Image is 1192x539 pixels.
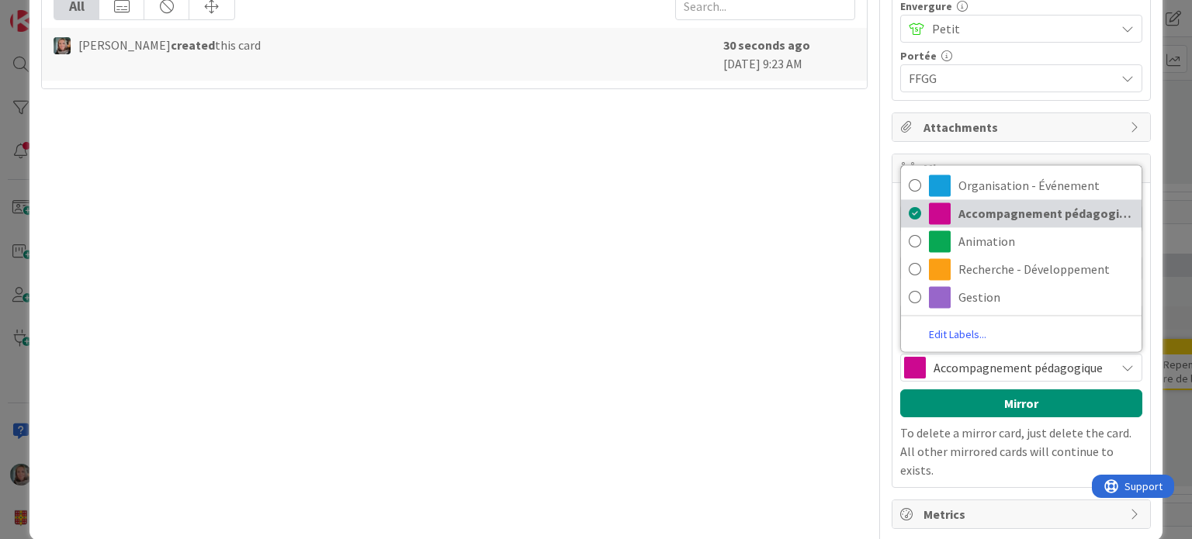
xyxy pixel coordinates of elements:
[923,118,1122,136] span: Attachments
[723,37,810,53] b: 30 seconds ago
[932,18,1107,40] span: Petit
[900,340,928,351] span: Label
[901,283,1142,311] a: Gestion
[958,230,1134,253] span: Animation
[901,324,1014,345] a: Edit Labels...
[923,159,1122,178] span: Mirrors
[958,202,1134,225] span: Accompagnement pédagogique
[958,285,1134,309] span: Gestion
[900,50,1142,61] div: Portée
[171,37,215,53] b: created
[54,37,71,54] img: SP
[900,423,1142,479] p: To delete a mirror card, just delete the card. All other mirrored cards will continue to exists.
[901,255,1142,283] a: Recherche - Développement
[958,174,1134,197] span: Organisation - Événement
[33,2,71,21] span: Support
[923,505,1122,523] span: Metrics
[958,257,1134,281] span: Recherche - Développement
[901,199,1142,227] a: Accompagnement pédagogique
[900,389,1142,417] button: Mirror
[909,69,1115,88] span: FFGG
[723,36,855,73] div: [DATE] 9:23 AM
[901,171,1142,199] a: Organisation - Événement
[934,357,1107,378] span: Accompagnement pédagogique
[78,36,261,54] span: [PERSON_NAME] this card
[901,227,1142,255] a: Animation
[900,1,1142,12] div: Envergure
